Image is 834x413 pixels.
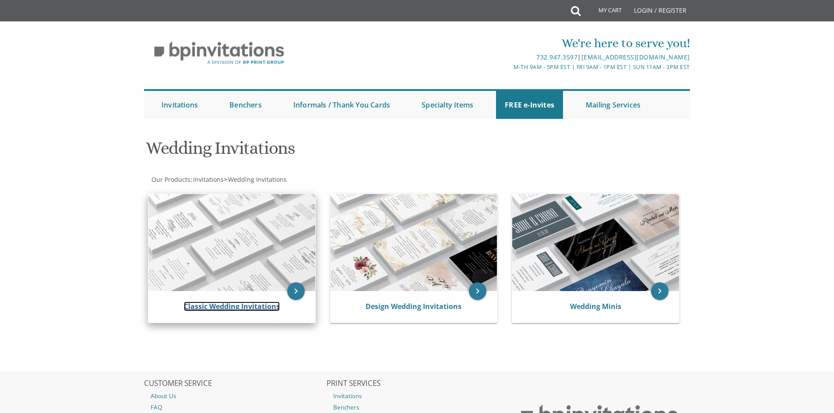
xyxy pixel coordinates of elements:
[227,175,287,184] a: Wedding Invitations
[192,175,224,184] a: Invitations
[327,52,690,62] div: |
[327,379,508,388] h2: PRINT SERVICES
[327,62,690,72] div: M-Th 9am - 5pm EST | Fri 9am - 1pm EST | Sun 11am - 3pm EST
[512,194,679,291] img: Wedding Minis
[144,390,325,402] a: About Us
[413,91,482,119] a: Specialty Items
[144,35,294,71] img: BP Invitation Loft
[151,175,190,184] a: Our Products
[496,91,563,119] a: FREE e-Invites
[536,53,577,61] a: 732.947.3597
[144,175,417,184] div: :
[570,302,621,311] a: Wedding Minis
[469,282,486,300] a: keyboard_arrow_right
[148,194,315,291] img: Classic Wedding Invitations
[651,282,669,300] a: keyboard_arrow_right
[327,35,690,52] div: We're here to serve you!
[224,175,287,184] span: >
[577,91,649,119] a: Mailing Services
[146,139,503,164] h1: Wedding Invitations
[327,402,508,413] a: Benchers
[144,402,325,413] a: FAQ
[221,91,271,119] a: Benchers
[327,390,508,402] a: Invitations
[285,91,399,119] a: Informals / Thank You Cards
[153,91,207,119] a: Invitations
[193,175,224,184] span: Invitations
[580,1,628,23] a: My Cart
[366,302,461,311] a: Design Wedding Invitations
[331,194,497,291] img: Design Wedding Invitations
[144,379,325,388] h2: CUSTOMER SERVICE
[184,302,280,311] a: Classic Wedding Invitations
[581,53,690,61] a: [EMAIL_ADDRESS][DOMAIN_NAME]
[287,282,305,300] a: keyboard_arrow_right
[228,175,287,184] span: Wedding Invitations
